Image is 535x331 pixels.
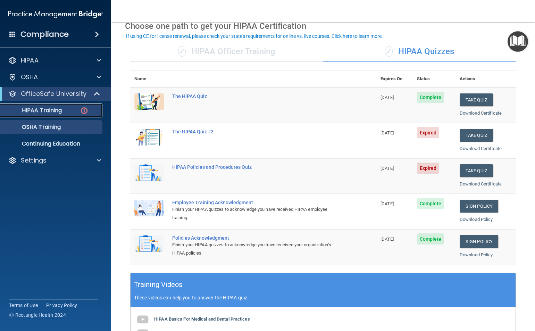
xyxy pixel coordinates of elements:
[5,140,99,147] p: Continuing Education
[134,279,183,291] h5: Training Videos
[417,233,444,245] span: Complete
[417,92,444,103] span: Complete
[417,127,440,138] span: Expired
[20,30,69,39] h4: Compliance
[381,237,394,242] span: [DATE]
[21,56,39,65] p: HIPAA
[376,71,412,88] th: Expires On
[80,106,89,115] img: danger-circle.6113f641.png
[385,46,393,57] span: ✓
[381,130,394,135] span: [DATE]
[5,124,61,131] p: OSHA Training
[417,163,440,174] span: Expired
[46,302,77,309] a: Privacy Policy
[172,235,342,241] div: Policies Acknowledgment
[125,33,384,40] button: If using CE for license renewal, please check your state's requirements for online vs. live cours...
[8,56,101,65] a: HIPAA
[8,7,103,21] img: PMB logo
[21,73,38,81] p: OSHA
[172,164,342,170] div: HIPAA Policies and Procedures Quiz
[460,200,498,213] a: Sign Policy
[172,129,342,134] div: The HIPAA Quiz #2
[381,95,394,100] span: [DATE]
[21,90,86,98] p: OfficeSafe University
[460,93,493,106] button: Take Quiz
[154,316,250,322] b: HIPAA Basics For Medical and Dental Practices
[381,166,394,171] span: [DATE]
[8,73,101,81] a: OSHA
[125,16,521,36] div: Choose one path to get your HIPAA Certification
[460,235,498,248] a: Sign Policy
[460,129,493,142] button: Take Quiz
[460,146,502,151] a: Download Certificate
[381,201,394,206] span: [DATE]
[9,312,66,318] span: Ⓒ Rectangle Health 2024
[460,217,493,222] a: Download Policy
[172,241,342,257] div: Finish your HIPAA quizzes to acknowledge you have received your organization’s HIPAA policies.
[460,181,502,187] a: Download Certificate
[21,156,47,165] p: Settings
[417,198,444,209] span: Complete
[9,302,38,309] a: Terms of Use
[460,164,493,177] button: Take Quiz
[130,71,168,88] th: Name
[172,93,342,99] div: The HIPAA Quiz
[134,295,512,300] p: These videos can help you to answer the HIPAA quiz
[323,41,516,62] div: HIPAA Quizzes
[455,71,516,88] th: Actions
[130,41,323,62] div: HIPAA Officer Training
[136,313,150,326] img: gray_youtube_icon.38fcd6cc.png
[5,107,62,114] p: HIPAA Training
[178,46,186,57] span: ✓
[8,90,101,98] a: OfficeSafe University
[415,282,527,309] iframe: Drift Widget Chat Controller
[8,156,101,165] a: Settings
[172,205,342,222] div: Finish your HIPAA quizzes to acknowledge you have received HIPAA employee training.
[460,110,502,116] a: Download Certificate
[172,200,342,205] div: Employee Training Acknowledgment
[126,34,383,39] div: If using CE for license renewal, please check your state's requirements for online vs. live cours...
[508,31,528,52] button: Open Resource Center
[413,71,455,88] th: Status
[460,252,493,257] a: Download Policy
